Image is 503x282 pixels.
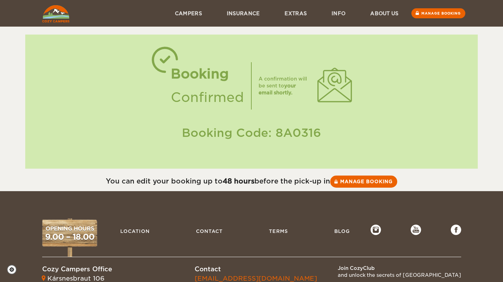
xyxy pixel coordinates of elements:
[223,177,254,185] strong: 48 hours
[331,225,353,238] a: Blog
[7,265,21,274] a: Cookie settings
[266,225,291,238] a: Terms
[42,5,69,22] img: Cozy Campers
[42,265,170,274] div: Cozy Campers Office
[32,125,471,141] div: Booking Code: 8A0316
[259,75,310,96] div: A confirmation will be sent to
[195,275,317,282] a: [EMAIL_ADDRESS][DOMAIN_NAME]
[195,265,317,274] div: Contact
[411,8,465,18] a: Manage booking
[117,225,153,238] a: Location
[193,225,226,238] a: Contact
[171,86,244,109] div: Confirmed
[330,176,397,188] a: Manage booking
[338,272,461,279] div: and unlock the secrets of [GEOGRAPHIC_DATA]
[171,62,244,86] div: Booking
[338,265,461,272] div: Join CozyClub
